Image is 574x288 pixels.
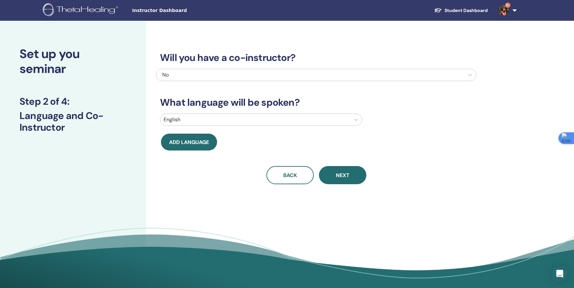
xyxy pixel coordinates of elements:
[19,47,127,76] h2: Set up you seminar
[429,5,493,17] a: Student Dashboard
[266,166,314,184] button: Back
[336,172,349,179] span: Next
[498,5,508,16] img: default.jpg
[162,71,169,78] span: No
[156,52,476,64] h3: Will you have a co-instructor?
[156,97,476,108] h3: What language will be spoken?
[434,7,442,13] img: graduation-cap-white.svg
[19,96,127,107] h3: Step 2 of 4 :
[19,110,127,133] h3: Language and Co-Instructor
[161,134,217,150] button: Add language
[505,3,510,8] span: 9+
[169,139,209,146] span: Add language
[319,166,366,184] button: Next
[552,266,568,282] div: Open Intercom Messenger
[43,3,120,18] img: logo.png
[283,172,297,179] span: Back
[132,7,229,14] span: Instructor Dashboard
